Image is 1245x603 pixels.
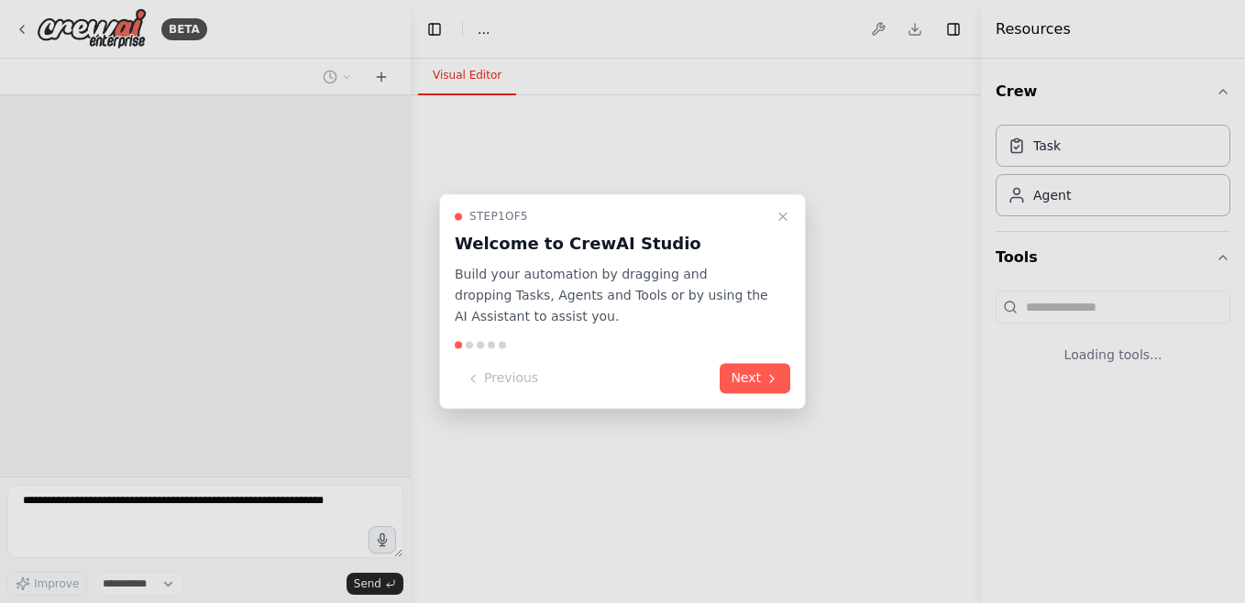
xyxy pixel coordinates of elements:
p: Build your automation by dragging and dropping Tasks, Agents and Tools or by using the AI Assista... [455,264,768,326]
button: Close walkthrough [772,205,794,227]
h3: Welcome to CrewAI Studio [455,231,768,257]
button: Previous [455,364,549,394]
button: Hide left sidebar [422,16,447,42]
button: Next [720,364,790,394]
span: Step 1 of 5 [469,209,528,224]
